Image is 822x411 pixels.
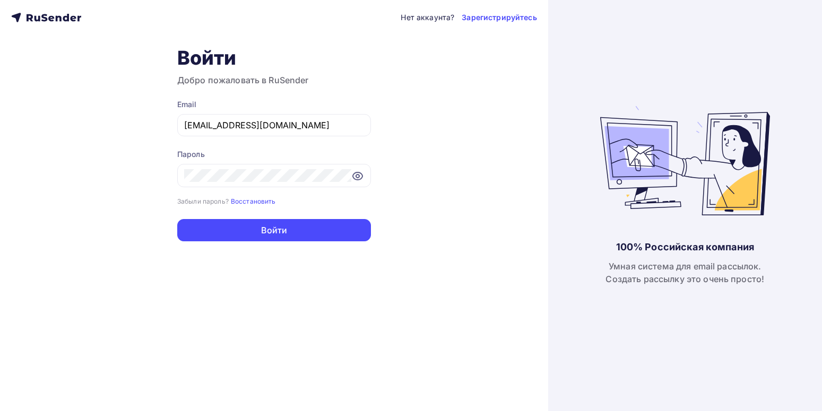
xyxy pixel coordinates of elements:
button: Войти [177,219,371,241]
div: Email [177,99,371,110]
div: Нет аккаунта? [401,12,454,23]
input: Укажите свой email [184,119,364,132]
div: Пароль [177,149,371,160]
a: Зарегистрируйтесь [462,12,537,23]
div: 100% Российская компания [616,241,754,253]
h3: Добро пожаловать в RuSender [177,74,371,86]
a: Восстановить [231,196,276,205]
h1: Войти [177,46,371,69]
small: Забыли пароль? [177,197,229,205]
div: Умная система для email рассылок. Создать рассылку это очень просто! [605,260,764,285]
small: Восстановить [231,197,276,205]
